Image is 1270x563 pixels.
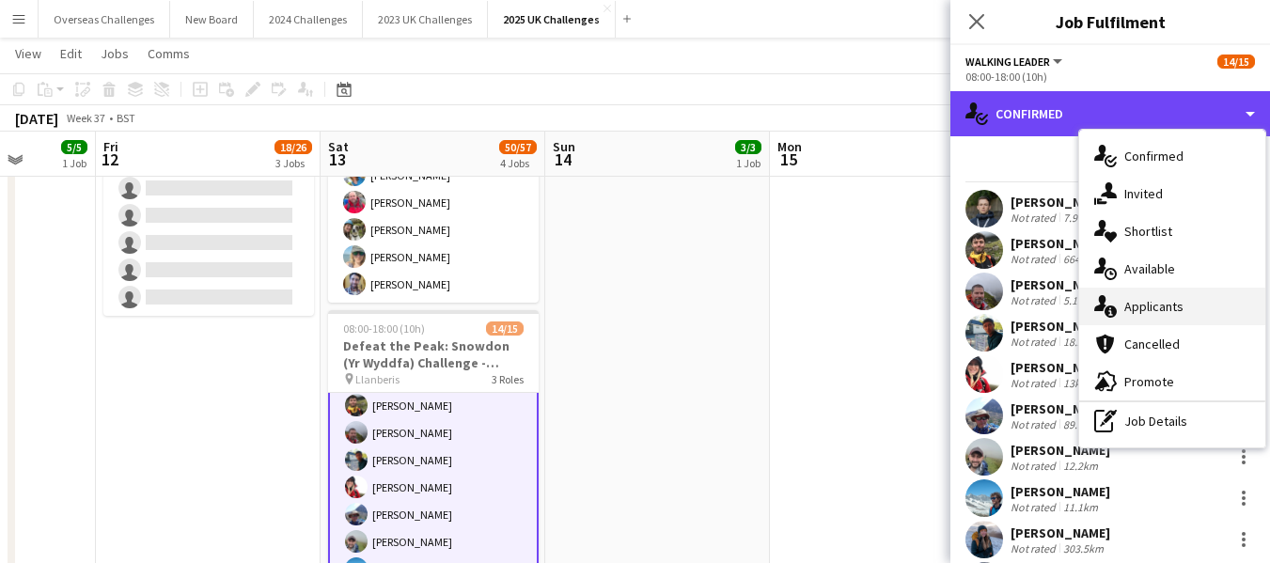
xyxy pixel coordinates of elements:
[500,156,536,170] div: 4 Jobs
[1011,442,1110,459] div: [PERSON_NAME]
[1011,211,1059,225] div: Not rated
[1011,276,1110,293] div: [PERSON_NAME]
[140,41,197,66] a: Comms
[965,55,1050,69] span: Walking Leader
[965,55,1065,69] button: Walking Leader
[1011,252,1059,266] div: Not rated
[486,321,524,336] span: 14/15
[1079,325,1265,363] div: Cancelled
[101,45,129,62] span: Jobs
[1011,335,1059,349] div: Not rated
[1011,376,1059,390] div: Not rated
[8,41,49,66] a: View
[499,140,537,154] span: 50/57
[1011,235,1110,252] div: [PERSON_NAME]
[103,38,314,316] app-job-card: 12:00-16:00 (4h)1/6CoppaTrek! Cotswolds Route Marking CoppaTrek! Cotswolds Route Marking1 RoleWal...
[1079,175,1265,212] div: Invited
[53,41,89,66] a: Edit
[735,140,761,154] span: 3/3
[1011,459,1059,473] div: Not rated
[1059,500,1102,514] div: 11.1km
[275,156,311,170] div: 3 Jobs
[15,45,41,62] span: View
[1011,318,1110,335] div: [PERSON_NAME]
[1059,211,1096,225] div: 7.9km
[1059,459,1102,473] div: 12.2km
[60,45,82,62] span: Edit
[274,140,312,154] span: 18/26
[148,45,190,62] span: Comms
[254,1,363,38] button: 2024 Challenges
[965,70,1255,84] div: 08:00-18:00 (10h)
[62,156,86,170] div: 1 Job
[343,321,425,336] span: 08:00-18:00 (10h)
[1079,288,1265,325] div: Applicants
[1011,541,1059,555] div: Not rated
[1059,417,1102,431] div: 89.1km
[1011,483,1110,500] div: [PERSON_NAME]
[1059,293,1096,307] div: 5.1km
[950,91,1270,136] div: Confirmed
[1217,55,1255,69] span: 14/15
[1079,137,1265,175] div: Confirmed
[492,372,524,386] span: 3 Roles
[39,1,170,38] button: Overseas Challenges
[93,41,136,66] a: Jobs
[1011,417,1059,431] div: Not rated
[1079,402,1265,440] div: Job Details
[1059,335,1102,349] div: 18.2km
[1079,212,1265,250] div: Shortlist
[325,149,349,170] span: 13
[1011,400,1110,417] div: [PERSON_NAME]
[777,138,802,155] span: Mon
[1011,359,1110,376] div: [PERSON_NAME]
[488,1,616,38] button: 2025 UK Challenges
[950,9,1270,34] h3: Job Fulfilment
[363,1,488,38] button: 2023 UK Challenges
[103,116,314,316] app-card-role: Walking Leader1/612:00-16:00 (4h)[PERSON_NAME]
[62,111,109,125] span: Week 37
[553,138,575,155] span: Sun
[328,138,349,155] span: Sat
[1011,524,1110,541] div: [PERSON_NAME]
[117,111,135,125] div: BST
[15,109,58,128] div: [DATE]
[550,149,575,170] span: 14
[1011,194,1110,211] div: [PERSON_NAME]
[1011,293,1059,307] div: Not rated
[1059,376,1093,390] div: 13km
[1079,250,1265,288] div: Available
[775,149,802,170] span: 15
[736,156,760,170] div: 1 Job
[1059,252,1093,266] div: 664m
[170,1,254,38] button: New Board
[61,140,87,154] span: 5/5
[355,372,400,386] span: Llanberis
[328,337,539,371] h3: Defeat the Peak: Snowdon (Yr Wyddfa) Challenge - [PERSON_NAME] [MEDICAL_DATA] Support
[1011,500,1059,514] div: Not rated
[103,138,118,155] span: Fri
[101,149,118,170] span: 12
[1059,541,1107,555] div: 303.5km
[1079,363,1265,400] div: Promote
